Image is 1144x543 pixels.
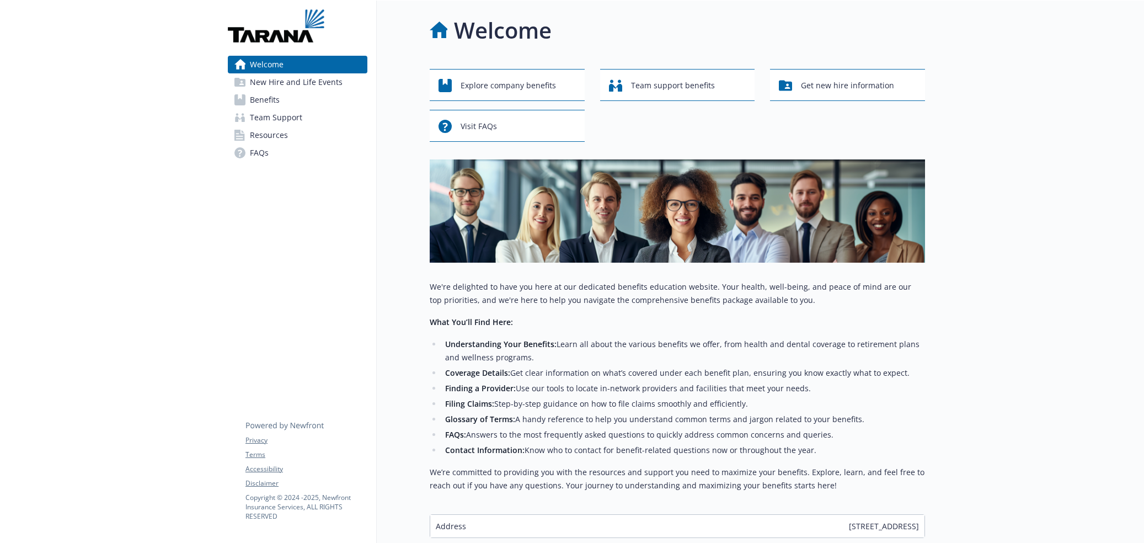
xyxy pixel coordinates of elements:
strong: Finding a Provider: [445,383,516,393]
p: Copyright © 2024 - 2025 , Newfront Insurance Services, ALL RIGHTS RESERVED [245,493,367,521]
strong: Filing Claims: [445,398,494,409]
button: Explore company benefits [430,69,585,101]
p: We're delighted to have you here at our dedicated benefits education website. Your health, well-b... [430,280,925,307]
strong: Coverage Details: [445,368,510,378]
strong: Glossary of Terms: [445,414,515,424]
span: Explore company benefits [461,75,556,96]
button: Get new hire information [770,69,925,101]
h1: Welcome [454,14,552,47]
span: Visit FAQs [461,116,497,137]
span: Team support benefits [631,75,715,96]
span: Benefits [250,91,280,109]
li: Get clear information on what’s covered under each benefit plan, ensuring you know exactly what t... [442,366,925,380]
li: Use our tools to locate in-network providers and facilities that meet your needs. [442,382,925,395]
strong: Contact Information: [445,445,525,455]
img: overview page banner [430,159,925,263]
a: Team Support [228,109,367,126]
a: Resources [228,126,367,144]
a: Benefits [228,91,367,109]
a: New Hire and Life Events [228,73,367,91]
strong: FAQs: [445,429,466,440]
a: Accessibility [245,464,367,474]
span: New Hire and Life Events [250,73,343,91]
p: We’re committed to providing you with the resources and support you need to maximize your benefit... [430,466,925,492]
li: Answers to the most frequently asked questions to quickly address common concerns and queries. [442,428,925,441]
strong: What You’ll Find Here: [430,317,513,327]
button: Visit FAQs [430,110,585,142]
li: A handy reference to help you understand common terms and jargon related to your benefits. [442,413,925,426]
span: Resources [250,126,288,144]
span: FAQs [250,144,269,162]
li: Learn all about the various benefits we offer, from health and dental coverage to retirement plan... [442,338,925,364]
li: Step-by-step guidance on how to file claims smoothly and efficiently. [442,397,925,411]
span: Team Support [250,109,302,126]
a: Disclaimer [245,478,367,488]
a: Welcome [228,56,367,73]
a: FAQs [228,144,367,162]
span: Get new hire information [801,75,894,96]
button: Team support benefits [600,69,755,101]
a: Terms [245,450,367,460]
a: Privacy [245,435,367,445]
li: Know who to contact for benefit-related questions now or throughout the year. [442,444,925,457]
span: Welcome [250,56,284,73]
strong: Understanding Your Benefits: [445,339,557,349]
span: [STREET_ADDRESS] [849,520,919,532]
span: Address [436,520,466,532]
